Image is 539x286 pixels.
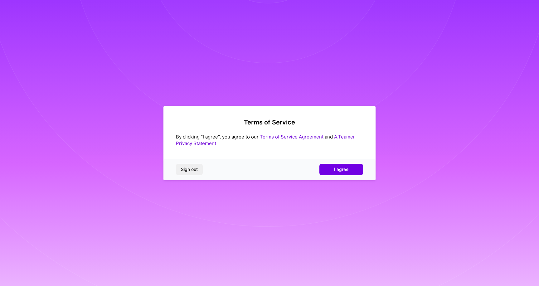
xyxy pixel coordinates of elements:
[334,166,348,172] span: I agree
[176,119,363,126] h2: Terms of Service
[176,133,363,147] div: By clicking "I agree", you agree to our and
[260,134,323,140] a: Terms of Service Agreement
[319,164,363,175] button: I agree
[176,164,203,175] button: Sign out
[181,166,198,172] span: Sign out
